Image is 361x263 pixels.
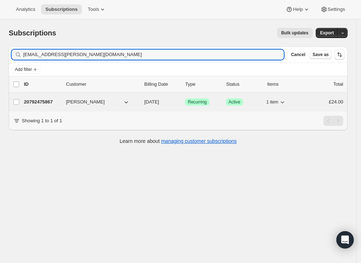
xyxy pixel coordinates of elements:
[45,7,78,12] span: Subscriptions
[24,81,343,88] div: IDCustomerBilling DateTypeStatusItemsTotal
[335,50,345,60] button: Sort the results
[16,7,35,12] span: Analytics
[336,231,354,249] div: Open Intercom Messenger
[316,4,349,14] button: Settings
[88,7,99,12] span: Tools
[323,116,343,126] nav: Pagination
[266,99,278,105] span: 1 item
[291,52,305,58] span: Cancel
[66,98,105,106] span: [PERSON_NAME]
[312,52,329,58] span: Save as
[267,81,302,88] div: Items
[62,96,134,108] button: [PERSON_NAME]
[277,28,313,38] button: Bulk updates
[144,81,179,88] p: Billing Date
[188,99,207,105] span: Recurring
[23,50,284,60] input: Filter subscribers
[161,138,237,144] a: managing customer subscriptions
[9,29,56,37] span: Subscriptions
[24,98,60,106] p: 20792475867
[24,81,60,88] p: ID
[12,65,41,74] button: Add filter
[329,99,343,105] span: £24.00
[15,67,32,72] span: Add filter
[281,4,314,14] button: Help
[83,4,111,14] button: Tools
[185,81,220,88] div: Type
[120,137,237,145] p: Learn more about
[66,81,138,88] p: Customer
[12,4,40,14] button: Analytics
[41,4,82,14] button: Subscriptions
[229,99,241,105] span: Active
[293,7,303,12] span: Help
[24,97,343,107] div: 20792475867[PERSON_NAME][DATE]SuccessRecurringSuccessActive1 item£24.00
[320,30,334,36] span: Export
[281,30,308,36] span: Bulk updates
[316,28,338,38] button: Export
[328,7,345,12] span: Settings
[333,81,343,88] p: Total
[310,50,332,59] button: Save as
[22,117,62,124] p: Showing 1 to 1 of 1
[226,81,261,88] p: Status
[288,50,308,59] button: Cancel
[144,99,159,105] span: [DATE]
[266,97,286,107] button: 1 item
